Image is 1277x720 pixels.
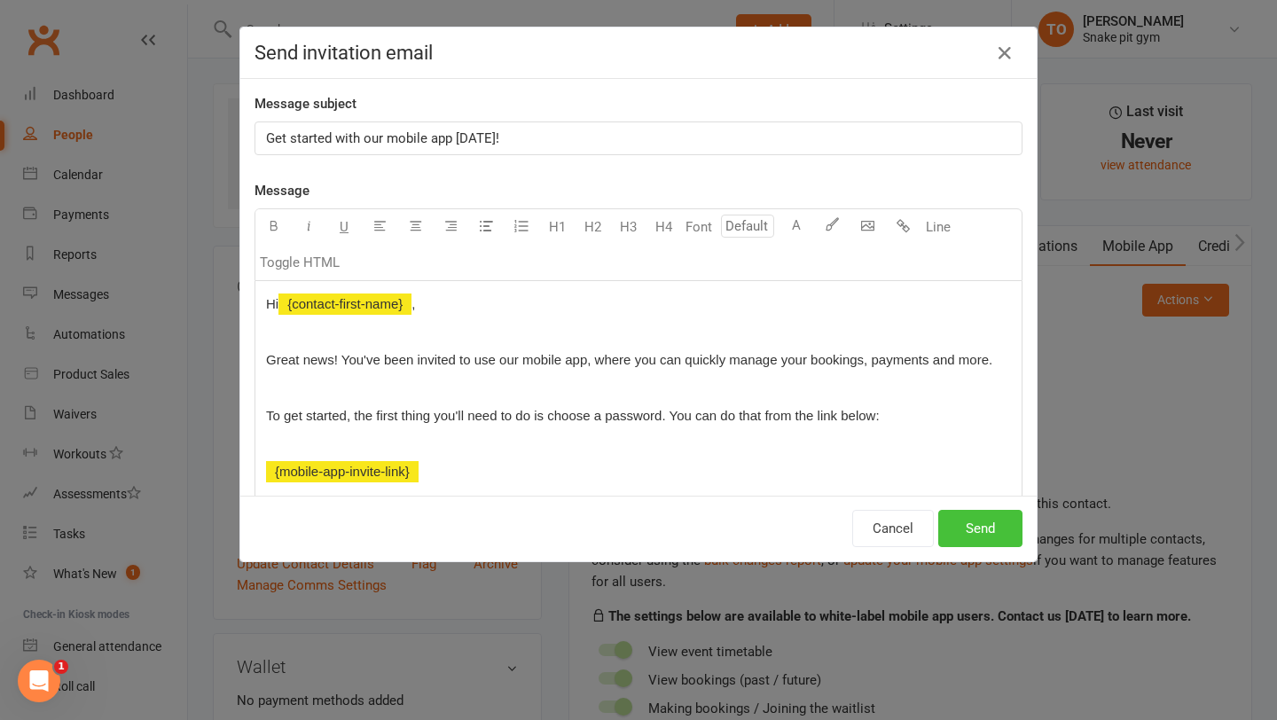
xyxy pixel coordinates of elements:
button: H4 [646,209,681,245]
iframe: Intercom live chat [18,660,60,702]
span: U [340,219,349,235]
button: Font [681,209,717,245]
button: Cancel [852,510,934,547]
label: Message [255,180,309,201]
span: Get started with our mobile app [DATE]! [266,130,499,146]
span: , [411,296,415,311]
label: Message subject [255,93,356,114]
span: 1 [54,660,68,674]
h4: Send invitation email [255,42,1022,64]
button: H1 [539,209,575,245]
span: To get started, the first thing you'll need to do is choose a password. You can do that from the ... [266,408,880,423]
button: H3 [610,209,646,245]
span: Hi [266,296,278,311]
button: Line [921,209,956,245]
button: A [779,209,814,245]
button: Close [991,39,1019,67]
span: Great news! You've been invited to use our mobile app, where you can quickly manage your bookings... [266,352,992,367]
button: Toggle HTML [255,245,344,280]
input: Default [721,215,774,238]
button: U [326,209,362,245]
button: H2 [575,209,610,245]
button: Send [938,510,1022,547]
